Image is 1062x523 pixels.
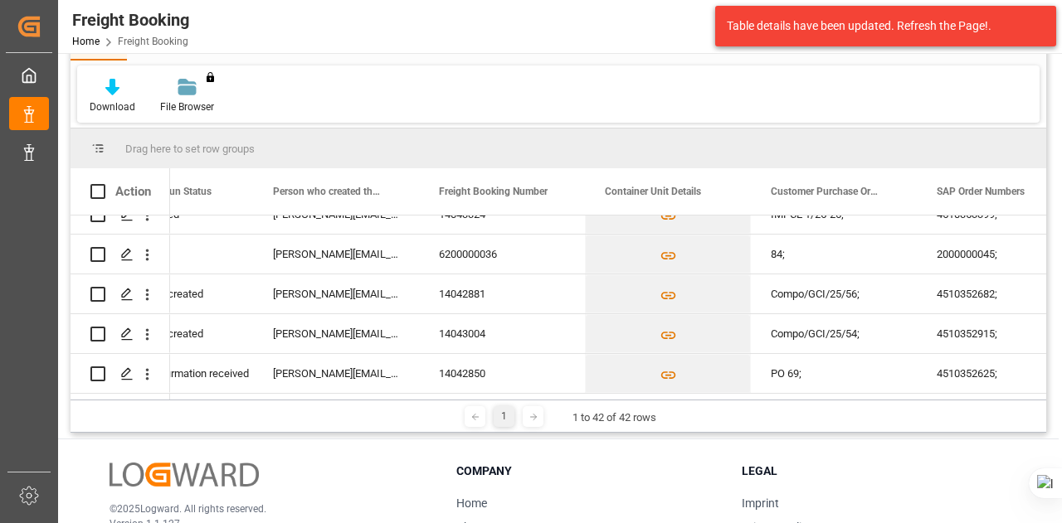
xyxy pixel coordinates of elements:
a: Home [72,36,100,47]
div: 14042881 [419,274,585,313]
span: Customer Purchase Order Numbers [771,186,882,197]
div: [PERSON_NAME][EMAIL_ADDRESS][PERSON_NAME][DOMAIN_NAME] [253,274,419,313]
div: Press SPACE to select this row. [71,235,170,274]
span: Drag here to set row groups [125,143,255,155]
div: 6200000036 [419,235,585,274]
div: Press SPACE to select this row. [71,274,170,314]
div: Compo/GCI/25/56; [751,274,917,313]
p: © 2025 Logward. All rights reserved. [110,501,415,516]
span: SAP Order Numbers [937,186,1025,197]
div: Final invoice created [107,275,233,313]
h3: Legal [742,462,1007,480]
div: 14043004 [419,314,585,353]
img: Logward Logo [110,462,259,487]
div: Press SPACE to select this row. [71,314,170,354]
span: Person who created the Object Mail Address [273,186,384,197]
a: Imprint [742,496,779,510]
div: 1 [494,406,514,427]
div: Compo/GCI/25/54; [751,314,917,353]
div: 1 to 42 of 42 rows [572,409,656,426]
div: Table details have been updated. Refresh the Page!. [727,17,1032,35]
a: Home [456,496,487,510]
div: Booking confirmation received [107,355,233,393]
div: [PERSON_NAME][EMAIL_ADDRESS][PERSON_NAME][DOMAIN_NAME] [253,314,419,353]
div: Action [115,184,151,199]
span: Container Unit Details [605,186,701,197]
div: [PERSON_NAME][EMAIL_ADDRESS][PERSON_NAME][DOMAIN_NAME] [253,235,419,274]
div: 14042850 [419,354,585,393]
h3: Company [456,462,722,480]
div: Press SPACE to select this row. [71,354,170,394]
div: Final invoice created [107,315,233,353]
div: PO 69; [751,354,917,393]
div: Freight Booking [72,7,189,32]
div: Download [90,99,135,114]
span: Freight Booking Number [439,186,548,197]
div: 84; [751,235,917,274]
div: [PERSON_NAME][EMAIL_ADDRESS][PERSON_NAME][DOMAIN_NAME] [253,354,419,393]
